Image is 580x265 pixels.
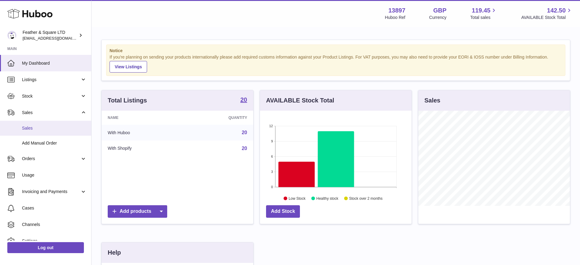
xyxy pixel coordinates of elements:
[388,6,405,15] strong: 13897
[385,15,405,20] div: Huboo Ref
[433,6,446,15] strong: GBP
[102,111,183,125] th: Name
[108,249,121,257] h3: Help
[470,6,497,20] a: 119.45 Total sales
[110,48,562,54] strong: Notice
[271,139,273,143] text: 9
[289,196,306,200] text: Low Stock
[240,97,247,103] strong: 20
[271,170,273,174] text: 3
[269,124,273,128] text: 12
[242,146,247,151] a: 20
[22,172,87,178] span: Usage
[23,30,77,41] div: Feather & Square LTD
[22,93,80,99] span: Stock
[7,242,84,253] a: Log out
[266,96,334,105] h3: AVAILABLE Stock Total
[547,6,566,15] span: 142.50
[110,54,562,73] div: If you're planning on sending your products internationally please add required customs informati...
[102,141,183,156] td: With Shopify
[22,140,87,146] span: Add Manual Order
[108,96,147,105] h3: Total Listings
[22,60,87,66] span: My Dashboard
[22,110,80,116] span: Sales
[521,15,573,20] span: AVAILABLE Stock Total
[429,15,447,20] div: Currency
[470,15,497,20] span: Total sales
[271,155,273,158] text: 6
[266,205,300,218] a: Add Stock
[22,156,80,162] span: Orders
[424,96,440,105] h3: Sales
[242,130,247,135] a: 20
[472,6,490,15] span: 119.45
[22,189,80,195] span: Invoicing and Payments
[240,97,247,104] a: 20
[22,238,87,244] span: Settings
[110,61,147,73] a: View Listings
[521,6,573,20] a: 142.50 AVAILABLE Stock Total
[22,77,80,83] span: Listings
[102,125,183,141] td: With Huboo
[316,196,339,200] text: Healthy stock
[23,36,90,41] span: [EMAIL_ADDRESS][DOMAIN_NAME]
[7,31,16,40] img: feathernsquare@gmail.com
[183,111,253,125] th: Quantity
[22,205,87,211] span: Cases
[271,185,273,189] text: 0
[108,205,167,218] a: Add products
[22,125,87,131] span: Sales
[349,196,382,200] text: Stock over 2 months
[22,222,87,227] span: Channels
